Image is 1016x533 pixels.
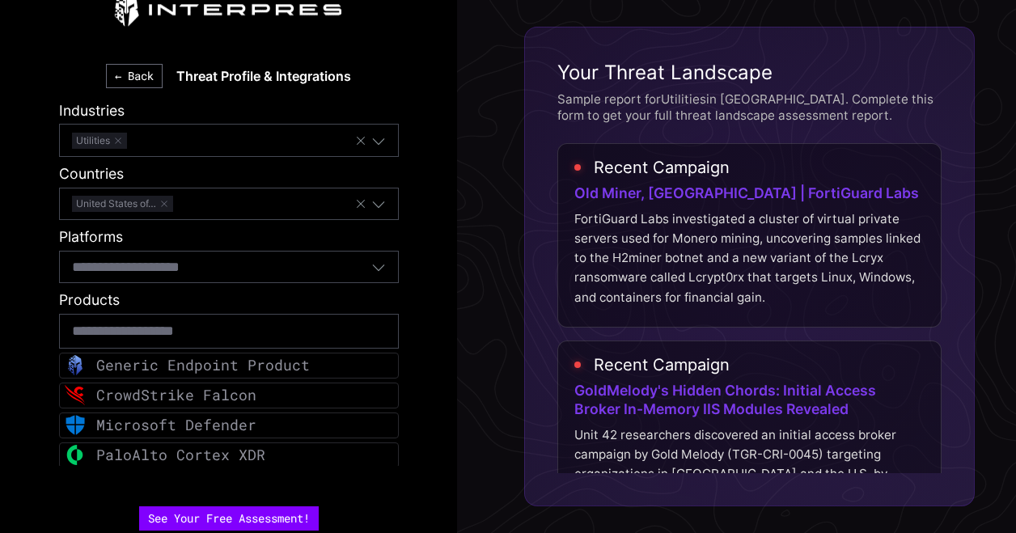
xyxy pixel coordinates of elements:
[574,209,925,308] p: FortiGuard Labs investigated a cluster of virtual private servers used for Monero mining, uncover...
[371,197,386,211] button: Toggle options menu
[66,415,85,435] img: Microsoft Defender
[59,102,399,121] label: Industries
[354,197,367,211] button: Clear selection
[106,64,163,88] button: ← Back
[65,385,85,405] img: CrowdStrike Falcon
[574,184,925,203] div: Old Miner, [GEOGRAPHIC_DATA] | FortiGuard Labs
[139,506,319,531] button: See Your Free Assessment!
[557,91,942,124] p: Sample report for Utilities in [GEOGRAPHIC_DATA] . Complete this form to get your full threat lan...
[96,446,265,464] div: PaloAlto Cortex XDR
[72,133,127,149] span: Utilities
[59,165,399,184] label: Countries
[96,386,256,404] div: CrowdStrike Falcon
[96,356,310,374] div: Generic Endpoint Product
[574,157,925,178] h4: Recent Campaign
[176,68,351,84] h2: Threat Profile & Integrations
[574,382,925,419] div: GoldMelody's Hidden Chords: Initial Access Broker In-Memory IIS Modules Revealed
[68,355,83,375] img: Generic Endpoint Product
[59,228,399,247] label: Platforms
[96,416,256,434] div: Microsoft Defender
[574,354,925,375] h4: Recent Campaign
[557,60,942,85] h3: Your Threat Landscape
[371,133,386,148] button: Toggle options menu
[65,445,85,465] img: PaloAlto Cortex XDR
[59,291,399,310] label: Products
[371,260,386,274] button: Toggle options menu
[72,196,173,212] span: United States of America
[354,133,367,148] button: Clear selection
